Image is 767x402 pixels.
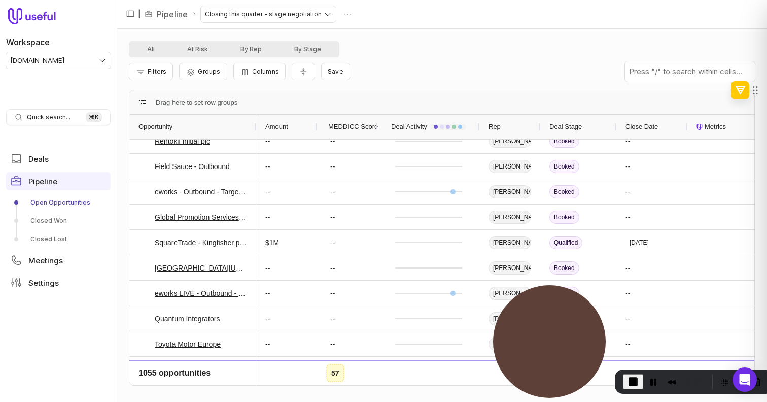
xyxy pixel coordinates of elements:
span: Pipeline [28,178,57,185]
div: -- [326,311,339,327]
button: Collapse sidebar [123,6,138,21]
span: [PERSON_NAME] [489,160,531,173]
a: eworks LIVE - Outbound - Target Account [155,287,247,299]
span: [PERSON_NAME] [489,312,531,325]
a: Closed Won [6,213,111,229]
div: -- [616,306,687,331]
a: Rentokil Initial plc [155,135,210,147]
input: Press "/" to search within cells... [625,61,755,82]
span: -- [265,363,270,376]
a: eworks - Outbound - Target Account [155,186,247,198]
span: Opportunity [138,121,172,133]
button: Actions [340,7,355,22]
span: [PERSON_NAME] [489,287,531,300]
button: Columns [233,63,286,80]
button: All [131,43,171,55]
div: -- [616,281,687,306]
span: -- [265,211,270,223]
span: Booked [549,211,579,224]
a: Settings [6,274,111,292]
div: -- [326,234,339,251]
a: Edsal Manufacturing [155,363,220,376]
span: -- [265,186,270,198]
a: Toyota Motor Europe [155,338,221,350]
span: Metrics [705,121,726,133]
span: -- [265,338,270,350]
a: Meetings [6,251,111,270]
span: Settings [28,279,59,287]
span: Deal Stage [549,121,582,133]
a: Open Opportunities [6,194,111,211]
span: Groups [198,68,220,75]
span: Booked [549,160,579,173]
kbd: ⌘ K [86,112,102,122]
label: Workspace [6,36,50,48]
span: [PERSON_NAME] [489,236,531,249]
time: [DATE] [630,239,649,247]
button: Group Pipeline [179,63,227,80]
span: $1M [265,237,279,249]
span: [PERSON_NAME] [489,261,531,275]
span: [PERSON_NAME] [489,185,531,198]
span: Qualified [549,236,582,249]
a: Deals [6,150,111,168]
span: -- [265,262,270,274]
button: By Stage [278,43,337,55]
div: -- [326,336,339,352]
span: -- [265,313,270,325]
span: Filters [148,68,166,75]
div: -- [326,361,339,378]
div: -- [616,205,687,229]
span: [PERSON_NAME] [489,338,531,351]
div: -- [616,255,687,280]
a: Closed Lost [6,231,111,247]
button: Collapse all rows [292,63,315,81]
button: At Risk [171,43,224,55]
span: Close Date [625,121,658,133]
div: Row Groups [156,96,237,109]
div: -- [616,154,687,179]
div: -- [616,179,687,204]
span: Rep [489,121,501,133]
span: Columns [252,68,279,75]
span: [PERSON_NAME] [489,135,531,148]
div: -- [616,128,687,153]
span: -- [265,287,270,299]
span: Deal Activity [391,121,427,133]
span: Amount [265,121,288,133]
span: Save [328,68,343,75]
span: -- [265,135,270,147]
button: Filter Pipeline [129,63,173,80]
span: -- [265,160,270,173]
span: [PERSON_NAME] [489,363,531,376]
span: Booked [549,135,579,148]
a: [GEOGRAPHIC_DATA][US_STATE], [GEOGRAPHIC_DATA] - Outbound [155,262,247,274]
span: Deals [28,155,49,163]
span: Drag here to set row groups [156,96,237,109]
a: Quantum Integrators [155,313,220,325]
div: -- [326,285,339,301]
a: Global Promotion Services - Outbound [155,211,247,223]
span: [PERSON_NAME] [489,211,531,224]
span: | [138,8,141,20]
div: -- [326,184,339,200]
button: By Rep [224,43,278,55]
div: MEDDICC Score [326,115,369,139]
a: Pipeline [157,8,188,20]
span: Meetings [28,257,63,264]
div: -- [326,158,339,175]
a: SquareTrade - Kingfisher platform [155,237,247,249]
a: Field Sauce - Outbound [155,160,230,173]
span: Booked [549,261,579,275]
span: MEDDICC Score [328,121,378,133]
div: Pipeline submenu [6,194,111,247]
div: -- [326,133,339,149]
div: -- [326,260,339,276]
div: -- [326,209,339,225]
span: Booked [549,185,579,198]
div: -- [616,357,687,382]
button: Create a new saved view [321,63,350,80]
span: Quick search... [27,113,71,121]
div: -- [616,331,687,356]
a: Pipeline [6,172,111,190]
